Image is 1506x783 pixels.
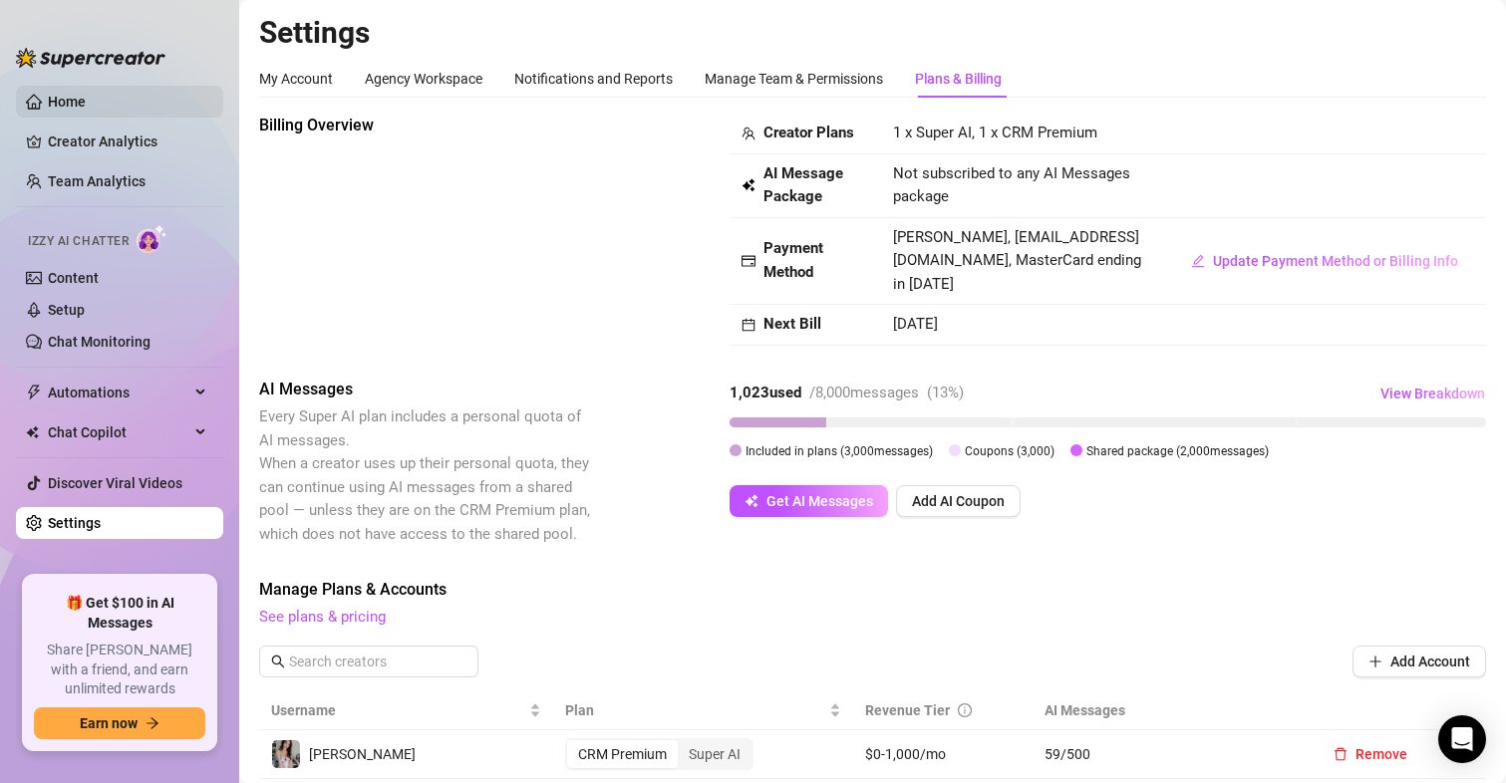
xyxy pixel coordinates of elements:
div: Manage Team & Permissions [705,68,883,90]
img: Chat Copilot [26,425,39,439]
span: Automations [48,377,189,408]
span: Shared package ( 2,000 messages) [1086,444,1269,458]
span: Billing Overview [259,114,594,137]
span: Every Super AI plan includes a personal quota of AI messages. When a creator uses up their person... [259,407,590,543]
span: Plan [565,699,826,721]
strong: Payment Method [763,239,823,281]
span: thunderbolt [26,385,42,400]
span: Earn now [80,715,138,731]
span: Update Payment Method or Billing Info [1213,253,1458,269]
div: segmented control [565,738,753,770]
span: team [742,127,755,140]
span: 🎁 Get $100 in AI Messages [34,594,205,633]
th: Username [259,691,553,730]
strong: Creator Plans [763,124,854,141]
span: 59 / 500 [1045,743,1294,765]
button: Get AI Messages [730,485,888,517]
button: Earn nowarrow-right [34,707,205,739]
a: Discover Viral Videos [48,475,182,491]
a: Home [48,94,86,110]
span: Manage Plans & Accounts [259,578,1486,602]
span: AI Messages [259,378,594,401]
input: Search creators [289,651,451,672]
a: Creator Analytics [48,126,207,157]
span: arrow-right [146,716,159,730]
span: Username [271,699,525,721]
span: info-circle [958,703,972,717]
span: 1 x Super AI, 1 x CRM Premium [893,124,1097,141]
h2: Settings [259,14,1486,52]
a: Settings [48,515,101,531]
div: Open Intercom Messenger [1438,715,1486,763]
span: calendar [742,318,755,332]
button: Add Account [1353,646,1486,677]
span: / 8,000 messages [809,384,919,401]
strong: AI Message Package [763,164,843,206]
span: Coupons ( 3,000 ) [965,444,1054,458]
span: [PERSON_NAME] [309,746,416,762]
span: Revenue Tier [865,702,950,718]
button: Remove [1318,738,1423,770]
button: Update Payment Method or Billing Info [1175,245,1474,277]
span: Remove [1355,746,1407,762]
th: AI Messages [1033,691,1306,730]
div: CRM Premium [567,740,678,768]
div: Notifications and Reports [514,68,673,90]
a: See plans & pricing [259,608,386,626]
a: Team Analytics [48,173,146,189]
img: AI Chatter [137,224,167,253]
span: credit-card [742,254,755,268]
span: [PERSON_NAME], [EMAIL_ADDRESS][DOMAIN_NAME], MasterCard ending in [DATE] [893,228,1141,293]
div: Super AI [678,740,752,768]
div: My Account [259,68,333,90]
a: Content [48,270,99,286]
strong: 1,023 used [730,384,801,401]
span: plus [1368,654,1382,668]
span: Get AI Messages [766,493,873,509]
a: Setup [48,302,85,318]
span: search [271,654,285,668]
td: $0-1,000/mo [853,730,1032,779]
div: Plans & Billing [915,68,1002,90]
span: Add Account [1390,653,1470,669]
a: Chat Monitoring [48,334,151,350]
th: Plan [553,691,854,730]
span: [DATE] [893,315,938,333]
div: Agency Workspace [365,68,482,90]
span: View Breakdown [1380,386,1485,401]
strong: Next Bill [763,315,821,333]
button: Add AI Coupon [896,485,1021,517]
span: edit [1191,254,1205,268]
span: Included in plans ( 3,000 messages) [746,444,933,458]
span: Not subscribed to any AI Messages package [893,162,1151,209]
span: Share [PERSON_NAME] with a friend, and earn unlimited rewards [34,641,205,699]
button: View Breakdown [1379,378,1486,409]
span: ( 13 %) [927,384,964,401]
img: Maki [272,740,300,768]
img: logo-BBDzfeDw.svg [16,48,165,68]
span: delete [1334,747,1348,761]
span: Add AI Coupon [912,493,1005,509]
span: Chat Copilot [48,416,189,448]
span: Izzy AI Chatter [28,232,129,251]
